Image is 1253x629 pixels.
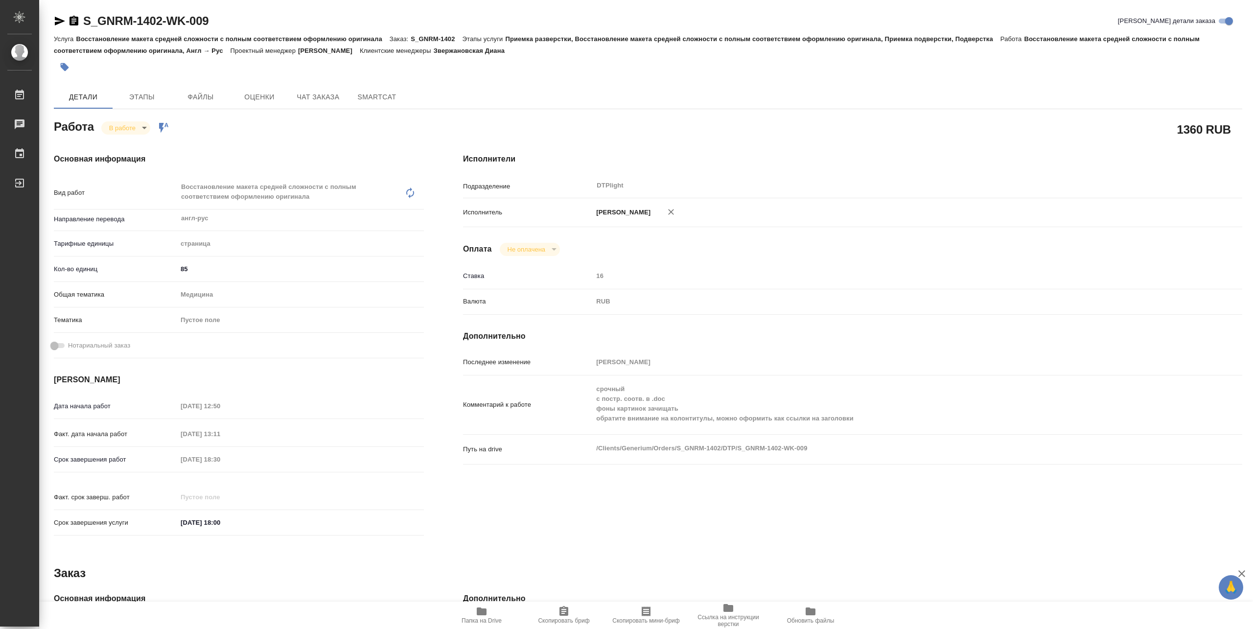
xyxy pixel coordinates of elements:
[177,235,424,252] div: страница
[1219,575,1243,600] button: 🙏
[54,15,66,27] button: Скопировать ссылку для ЯМессенджера
[1118,16,1215,26] span: [PERSON_NAME] детали заказа
[54,153,424,165] h4: Основная информация
[68,341,130,350] span: Нотариальный заказ
[593,355,1177,369] input: Пустое поле
[54,429,177,439] p: Факт. дата начала работ
[118,91,165,103] span: Этапы
[411,35,462,43] p: S_GNRM-1402
[593,440,1177,457] textarea: /Clients/Generium/Orders/S_GNRM-1402/DTP/S_GNRM-1402-WK-009
[593,269,1177,283] input: Пустое поле
[54,315,177,325] p: Тематика
[177,286,424,303] div: Медицина
[463,243,492,255] h4: Оплата
[360,47,434,54] p: Клиентские менеджеры
[463,182,593,191] p: Подразделение
[177,399,263,413] input: Пустое поле
[54,401,177,411] p: Дата начала работ
[612,617,679,624] span: Скопировать мини-бриф
[177,515,263,530] input: ✎ Введи что-нибудь
[54,35,76,43] p: Услуга
[54,455,177,465] p: Срок завершения работ
[463,271,593,281] p: Ставка
[177,452,263,466] input: Пустое поле
[523,602,605,629] button: Скопировать бриф
[231,47,298,54] p: Проектный менеджер
[593,293,1177,310] div: RUB
[463,357,593,367] p: Последнее изменение
[463,330,1242,342] h4: Дополнительно
[298,47,360,54] p: [PERSON_NAME]
[54,264,177,274] p: Кол-во единиц
[538,617,589,624] span: Скопировать бриф
[769,602,852,629] button: Обновить файлы
[177,490,263,504] input: Пустое поле
[593,208,650,217] p: [PERSON_NAME]
[54,492,177,502] p: Факт. срок заверш. работ
[177,312,424,328] div: Пустое поле
[1000,35,1024,43] p: Работа
[177,427,263,441] input: Пустое поле
[60,91,107,103] span: Детали
[177,262,424,276] input: ✎ Введи что-нибудь
[177,91,224,103] span: Файлы
[500,243,560,256] div: В работе
[1177,121,1231,138] h2: 1360 RUB
[505,245,548,254] button: Не оплачена
[68,15,80,27] button: Скопировать ссылку
[101,121,150,135] div: В работе
[463,35,506,43] p: Этапы услуги
[106,124,139,132] button: В работе
[463,593,1242,605] h4: Дополнительно
[83,14,209,27] a: S_GNRM-1402-WK-009
[693,614,764,628] span: Ссылка на инструкции верстки
[353,91,400,103] span: SmartCat
[54,117,94,135] h2: Работа
[462,617,502,624] span: Папка на Drive
[54,565,86,581] h2: Заказ
[605,602,687,629] button: Скопировать мини-бриф
[593,381,1177,427] textarea: срочный с постр. соотв. в .doc фоны картинок зачищать обратите внимание на колонтитулы, можно офо...
[434,47,512,54] p: Звержановская Диана
[390,35,411,43] p: Заказ:
[463,400,593,410] p: Комментарий к работе
[505,35,1000,43] p: Приемка разверстки, Восстановление макета средней сложности с полным соответствием оформлению ори...
[687,602,769,629] button: Ссылка на инструкции верстки
[295,91,342,103] span: Чат заказа
[463,208,593,217] p: Исполнитель
[236,91,283,103] span: Оценки
[76,35,389,43] p: Восстановление макета средней сложности с полным соответствием оформлению оригинала
[463,153,1242,165] h4: Исполнители
[54,239,177,249] p: Тарифные единицы
[441,602,523,629] button: Папка на Drive
[181,315,412,325] div: Пустое поле
[787,617,835,624] span: Обновить файлы
[54,374,424,386] h4: [PERSON_NAME]
[54,188,177,198] p: Вид работ
[54,214,177,224] p: Направление перевода
[660,201,682,223] button: Удалить исполнителя
[54,290,177,300] p: Общая тематика
[463,297,593,306] p: Валюта
[54,518,177,528] p: Срок завершения услуги
[1223,577,1239,598] span: 🙏
[54,593,424,605] h4: Основная информация
[463,444,593,454] p: Путь на drive
[54,56,75,78] button: Добавить тэг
